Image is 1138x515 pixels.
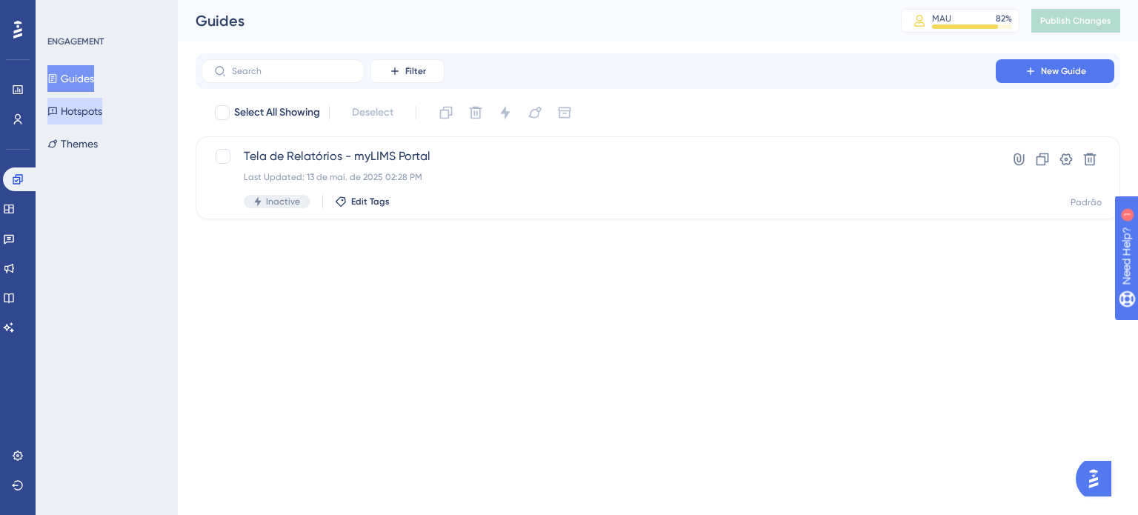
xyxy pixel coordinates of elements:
[932,13,951,24] div: MAU
[47,98,102,124] button: Hotspots
[370,59,445,83] button: Filter
[339,99,407,126] button: Deselect
[103,7,107,19] div: 1
[47,65,94,92] button: Guides
[232,66,352,76] input: Search
[244,147,954,165] span: Tela de Relatórios - myLIMS Portal
[234,104,320,122] span: Select All Showing
[1040,15,1111,27] span: Publish Changes
[1041,65,1086,77] span: New Guide
[266,196,300,207] span: Inactive
[1076,456,1120,501] iframe: UserGuiding AI Assistant Launcher
[35,4,93,21] span: Need Help?
[405,65,426,77] span: Filter
[1031,9,1120,33] button: Publish Changes
[244,171,954,183] div: Last Updated: 13 de mai. de 2025 02:28 PM
[996,13,1012,24] div: 82 %
[47,130,98,157] button: Themes
[352,104,393,122] span: Deselect
[996,59,1114,83] button: New Guide
[335,196,390,207] button: Edit Tags
[351,196,390,207] span: Edit Tags
[196,10,864,31] div: Guides
[1071,196,1102,208] div: Padrão
[47,36,104,47] div: ENGAGEMENT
